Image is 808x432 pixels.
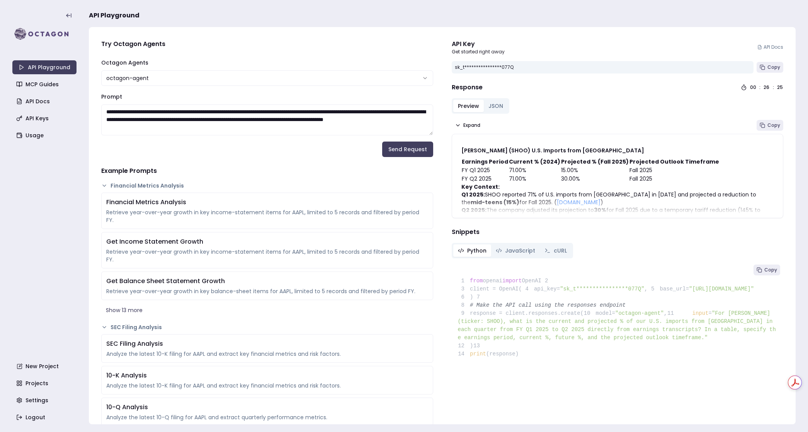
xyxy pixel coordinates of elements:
[106,350,428,358] div: Analyze the latest 10-K filing for AAPL and extract key financial metrics and risk factors.
[12,60,77,74] a: API Playground
[502,278,522,284] span: import
[461,147,774,154] h3: [PERSON_NAME] (SHOO) U.S. Imports from [GEOGRAPHIC_DATA]
[757,44,783,50] a: API Docs
[452,39,505,49] div: API Key
[470,278,483,284] span: from
[452,83,483,92] h4: Response
[583,309,596,318] span: 10
[660,286,689,292] span: base_url=
[458,277,470,285] span: 1
[629,174,720,183] td: Fall 2025
[764,267,777,273] span: Copy
[461,183,500,191] strong: Key Context:
[667,309,679,318] span: 11
[767,122,780,128] span: Copy
[13,94,77,108] a: API Docs
[106,198,428,207] div: Financial Metrics Analysis
[554,247,567,254] span: cURL
[461,174,509,183] td: FY Q2 2025
[773,84,774,90] div: :
[89,11,139,20] span: API Playground
[106,413,428,421] div: Analyze the latest 10-Q filing for AAPL and extract quarterly performance metrics.
[458,285,470,293] span: 3
[12,26,77,42] img: logo-rect-yK7x_WSZ.svg
[509,166,561,174] td: 71.00%
[484,100,508,112] button: JSON
[13,128,77,142] a: Usage
[461,191,774,206] li: SHOO reported 71% of U.S. imports from [GEOGRAPHIC_DATA] in [DATE] and projected a reduction to t...
[106,371,428,380] div: 10-K Analysis
[452,49,505,55] p: Get started right away
[458,309,470,318] span: 9
[13,410,77,424] a: Logout
[101,303,433,317] button: Show 13 more
[561,166,629,174] td: 15.00%
[458,350,470,358] span: 14
[505,247,535,254] span: JavaScript
[534,286,560,292] span: api_key=
[106,287,428,295] div: Retrieve year-over-year growth in key balance-sheet items for AAPL, limited to 5 records and filt...
[689,286,754,292] span: "[URL][DOMAIN_NAME]"
[106,339,428,348] div: SEC Filing Analysis
[471,198,519,206] strong: mid-teens (15%)
[594,206,606,214] strong: 30%
[13,393,77,407] a: Settings
[452,227,784,237] h4: Snippets
[522,285,534,293] span: 4
[458,286,522,292] span: client = OpenAI(
[106,248,428,263] div: Retrieve year-over-year growth in key income-statement items for AAPL, limited to 5 records and f...
[101,39,433,49] h4: Try Octagon Agents
[461,166,509,174] td: FY Q1 2025
[561,174,629,183] td: 30.00%
[101,182,433,190] button: Financial Metrics Analysis
[101,166,433,176] h4: Example Prompts
[101,59,148,67] label: Octagon Agents
[473,342,485,350] span: 13
[106,237,428,246] div: Get Income Statement Growth
[522,278,541,284] span: OpenAI
[473,293,485,301] span: 7
[629,157,720,166] th: Projected Outlook Timeframe
[750,84,756,90] div: 00
[759,84,760,90] div: :
[777,84,783,90] div: 25
[757,62,783,73] button: Copy
[461,191,485,198] strong: Q1 2025:
[486,351,519,357] span: (response)
[106,277,428,286] div: Get Balance Sheet Statement Growth
[101,323,433,331] button: SEC Filing Analysis
[470,302,626,308] span: # Make the API call using the responses endpoint
[13,376,77,390] a: Projects
[13,359,77,373] a: New Project
[596,310,615,316] span: model=
[458,342,470,350] span: 12
[664,310,667,316] span: ,
[480,214,524,222] a: [DOMAIN_NAME]
[470,351,486,357] span: print
[461,206,774,222] li: The company adjusted its projection to for Fall 2025 due to a temporary tariff reduction (145% to...
[648,285,660,293] span: 5
[461,206,487,214] strong: Q2 2025:
[458,294,473,300] span: )
[757,120,783,131] button: Copy
[764,84,770,90] div: 26
[629,166,720,174] td: Fall 2025
[561,157,629,166] th: Projected % (Fall 2025)
[458,301,470,309] span: 8
[458,310,584,316] span: response = client.responses.create(
[509,157,561,166] th: Current % (2024)
[106,208,428,224] div: Retrieve year-over-year growth in key income-statement items for AAPL, limited to 5 records and f...
[483,278,502,284] span: openai
[461,157,509,166] th: Earnings Period
[106,403,428,412] div: 10-Q Analysis
[458,293,470,301] span: 6
[615,310,664,316] span: "octagon-agent"
[467,247,487,254] span: Python
[101,93,122,101] label: Prompt
[541,277,554,285] span: 2
[463,122,480,128] span: Expand
[692,310,709,316] span: input
[13,111,77,125] a: API Keys
[767,64,780,70] span: Copy
[13,77,77,91] a: MCP Guides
